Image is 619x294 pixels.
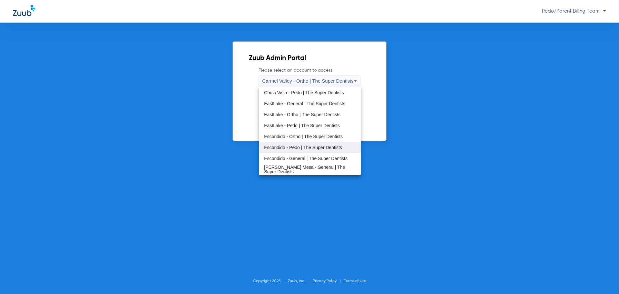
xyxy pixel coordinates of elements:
[264,90,344,95] span: Chula Vista - Pedo | The Super Dentists
[264,156,348,161] span: Escondido - General | The Super Dentists
[264,134,343,139] span: Escondido - Ortho | The Super Dentists
[264,145,342,150] span: Escondido - Pedo | The Super Dentists
[264,165,355,174] span: [PERSON_NAME] Mesa - General | The Super Dentists
[264,101,345,106] span: EastLake - General | The Super Dentists
[264,123,340,128] span: EastLake - Pedo | The Super Dentists
[264,112,340,117] span: EastLake - Ortho | The Super Dentists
